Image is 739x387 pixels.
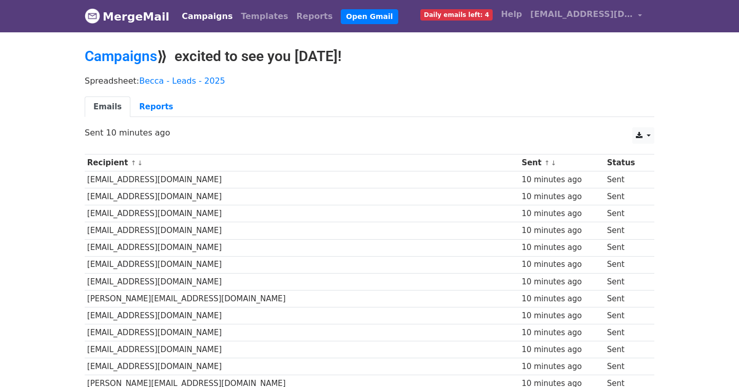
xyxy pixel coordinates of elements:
td: [EMAIL_ADDRESS][DOMAIN_NAME] [85,324,519,341]
a: ↑ [131,159,137,167]
a: Campaigns [85,48,157,65]
div: 10 minutes ago [521,361,602,373]
div: 10 minutes ago [521,208,602,220]
a: ↓ [137,159,143,167]
th: Recipient [85,154,519,171]
td: [EMAIL_ADDRESS][DOMAIN_NAME] [85,205,519,222]
a: MergeMail [85,6,169,27]
div: 10 minutes ago [521,191,602,203]
div: 10 minutes ago [521,259,602,270]
a: Campaigns [178,6,237,27]
a: Templates [237,6,292,27]
td: [EMAIL_ADDRESS][DOMAIN_NAME] [85,171,519,188]
th: Status [605,154,648,171]
p: Spreadsheet: [85,75,654,86]
td: Sent [605,358,648,375]
td: Sent [605,273,648,290]
div: 10 minutes ago [521,276,602,288]
div: 10 minutes ago [521,310,602,322]
td: [EMAIL_ADDRESS][DOMAIN_NAME] [85,273,519,290]
img: MergeMail logo [85,8,100,24]
iframe: Chat Widget [688,338,739,387]
div: 10 minutes ago [521,242,602,254]
th: Sent [519,154,605,171]
td: [EMAIL_ADDRESS][DOMAIN_NAME] [85,188,519,205]
td: [PERSON_NAME][EMAIL_ADDRESS][DOMAIN_NAME] [85,290,519,307]
a: ↓ [551,159,556,167]
a: [EMAIL_ADDRESS][DOMAIN_NAME] [526,4,646,28]
td: [EMAIL_ADDRESS][DOMAIN_NAME] [85,307,519,324]
a: Daily emails left: 4 [416,4,497,25]
td: Sent [605,222,648,239]
a: Emails [85,96,130,118]
td: Sent [605,188,648,205]
a: Becca - Leads - 2025 [139,76,225,86]
a: Open Gmail [341,9,398,24]
td: Sent [605,205,648,222]
p: Sent 10 minutes ago [85,127,654,138]
td: [EMAIL_ADDRESS][DOMAIN_NAME] [85,239,519,256]
td: [EMAIL_ADDRESS][DOMAIN_NAME] [85,358,519,375]
span: [EMAIL_ADDRESS][DOMAIN_NAME] [530,8,633,21]
td: [EMAIL_ADDRESS][DOMAIN_NAME] [85,256,519,273]
td: Sent [605,171,648,188]
div: 10 minutes ago [521,293,602,305]
div: 10 minutes ago [521,225,602,237]
div: 10 minutes ago [521,344,602,356]
td: Sent [605,307,648,324]
td: [EMAIL_ADDRESS][DOMAIN_NAME] [85,341,519,358]
div: 10 minutes ago [521,174,602,186]
h2: ⟫ excited to see you [DATE]! [85,48,654,65]
td: Sent [605,239,648,256]
a: Reports [130,96,182,118]
td: Sent [605,290,648,307]
td: Sent [605,341,648,358]
td: Sent [605,324,648,341]
span: Daily emails left: 4 [420,9,493,21]
a: Help [497,4,526,25]
div: 10 minutes ago [521,327,602,339]
td: Sent [605,256,648,273]
a: ↑ [544,159,550,167]
a: Reports [293,6,337,27]
td: [EMAIL_ADDRESS][DOMAIN_NAME] [85,222,519,239]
